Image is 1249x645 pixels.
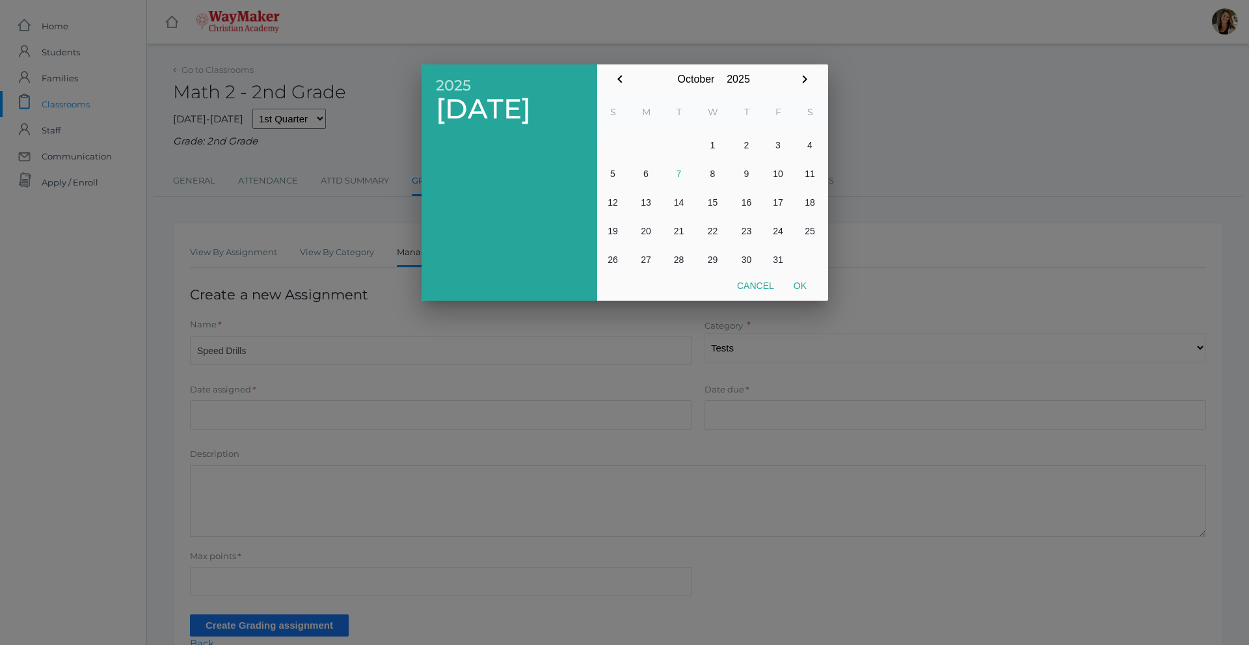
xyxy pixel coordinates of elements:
[762,159,794,188] button: 10
[695,131,731,159] button: 1
[629,245,664,274] button: 27
[695,217,731,245] button: 22
[784,274,816,297] button: Ok
[695,245,731,274] button: 29
[664,159,695,188] button: 7
[794,217,826,245] button: 25
[807,106,813,118] abbr: Saturday
[629,217,664,245] button: 20
[664,245,695,274] button: 28
[762,188,794,217] button: 17
[775,106,781,118] abbr: Friday
[731,159,762,188] button: 9
[794,159,826,188] button: 11
[708,106,718,118] abbr: Wednesday
[794,131,826,159] button: 4
[762,131,794,159] button: 3
[677,106,682,118] abbr: Tuesday
[629,159,664,188] button: 6
[642,106,651,118] abbr: Monday
[731,217,762,245] button: 23
[762,245,794,274] button: 31
[727,274,784,297] button: Cancel
[664,217,695,245] button: 21
[695,188,731,217] button: 15
[597,217,629,245] button: 19
[731,188,762,217] button: 16
[597,245,629,274] button: 26
[794,188,826,217] button: 18
[731,131,762,159] button: 2
[610,106,616,118] abbr: Sunday
[597,188,629,217] button: 12
[436,94,583,124] span: [DATE]
[762,217,794,245] button: 24
[731,245,762,274] button: 30
[664,188,695,217] button: 14
[629,188,664,217] button: 13
[744,106,749,118] abbr: Thursday
[695,159,731,188] button: 8
[597,159,629,188] button: 5
[436,77,583,94] span: 2025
